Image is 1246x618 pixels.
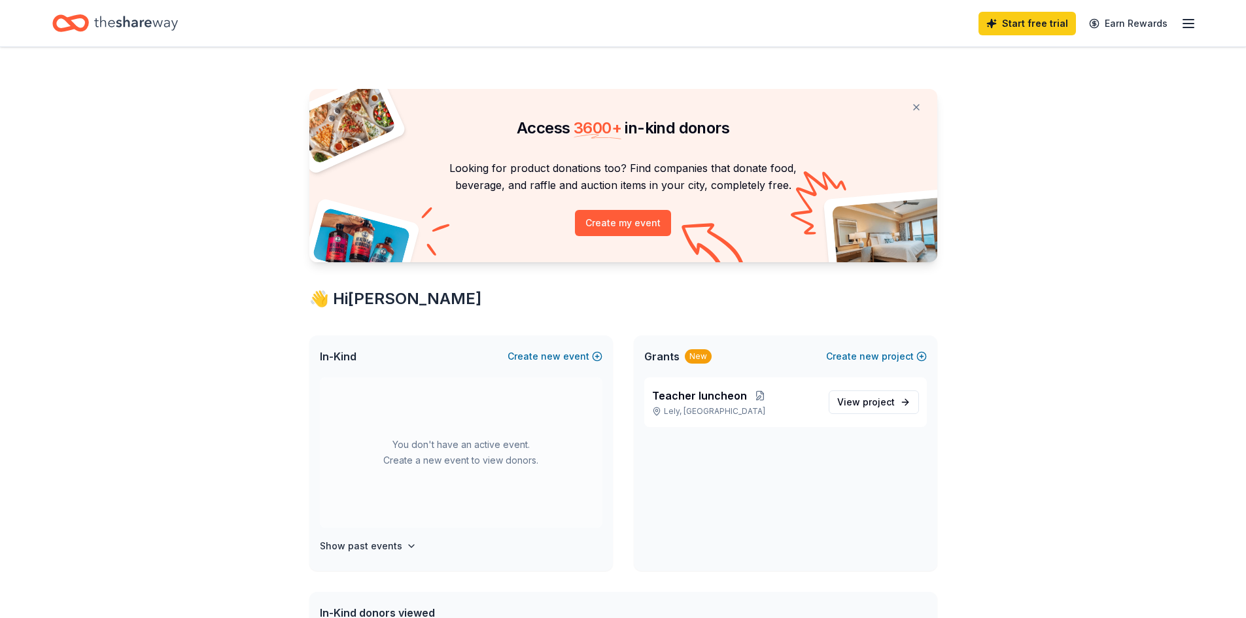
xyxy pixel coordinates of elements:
[978,12,1076,35] a: Start free trial
[685,349,712,364] div: New
[541,349,561,364] span: new
[574,118,621,137] span: 3600 +
[325,160,922,194] p: Looking for product donations too? Find companies that donate food, beverage, and raffle and auct...
[575,210,671,236] button: Create my event
[652,406,818,417] p: Lely, [GEOGRAPHIC_DATA]
[826,349,927,364] button: Createnewproject
[829,390,919,414] a: View project
[837,394,895,410] span: View
[517,118,729,137] span: Access in-kind donors
[859,349,879,364] span: new
[863,396,895,407] span: project
[320,349,356,364] span: In-Kind
[1081,12,1175,35] a: Earn Rewards
[294,81,396,165] img: Pizza
[309,288,937,309] div: 👋 Hi [PERSON_NAME]
[320,538,402,554] h4: Show past events
[320,538,417,554] button: Show past events
[652,388,747,403] span: Teacher luncheon
[644,349,680,364] span: Grants
[320,377,602,528] div: You don't have an active event. Create a new event to view donors.
[682,223,747,272] img: Curvy arrow
[52,8,178,39] a: Home
[508,349,602,364] button: Createnewevent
